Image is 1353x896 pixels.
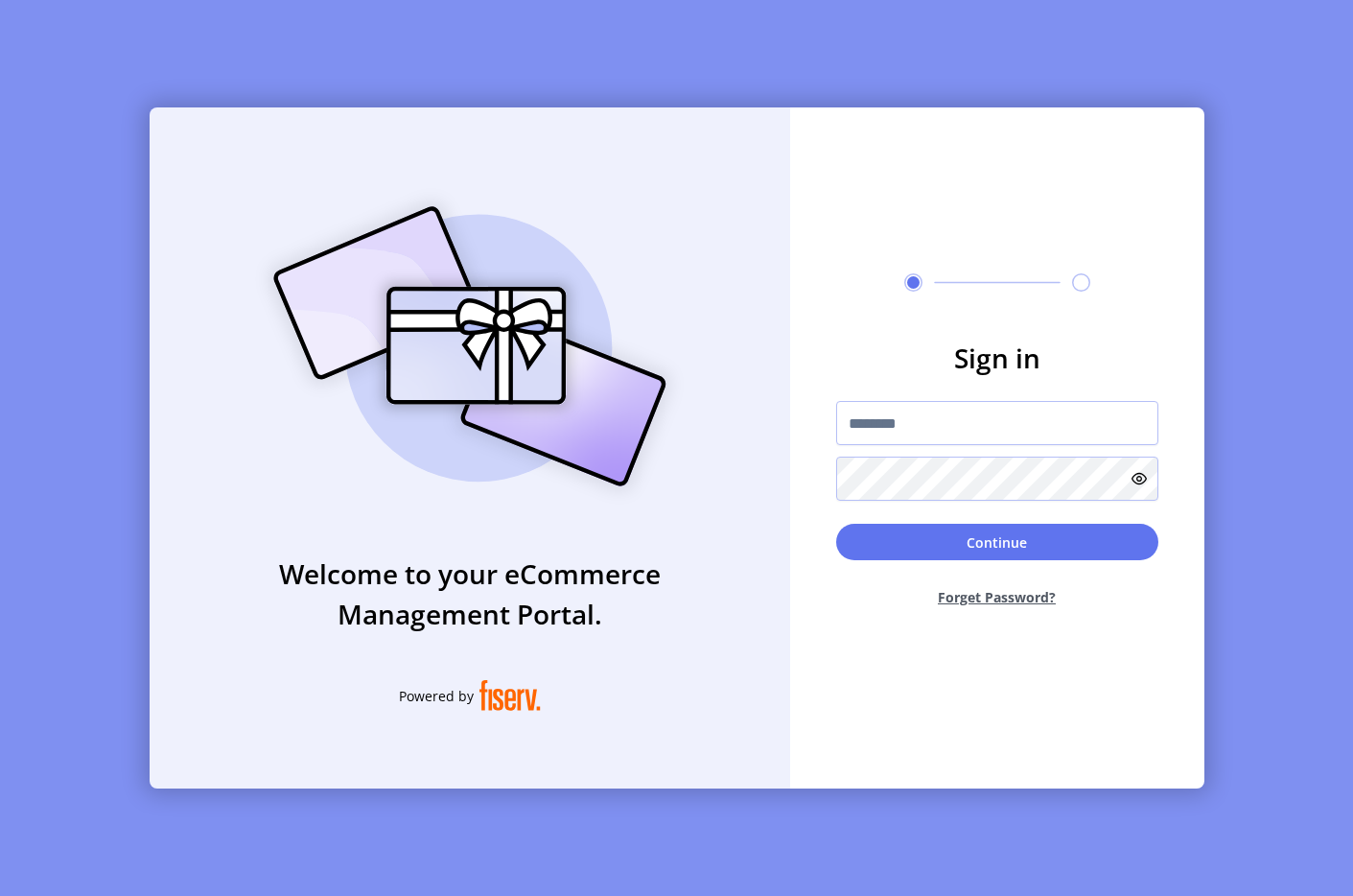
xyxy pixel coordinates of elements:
[836,572,1158,623] button: Forget Password?
[836,524,1158,560] button: Continue
[150,554,790,634] h3: Welcome to your eCommerce Management Portal.
[245,185,695,507] img: card_Illustration.svg
[836,338,1158,378] h3: Sign in
[399,686,474,706] span: Powered by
